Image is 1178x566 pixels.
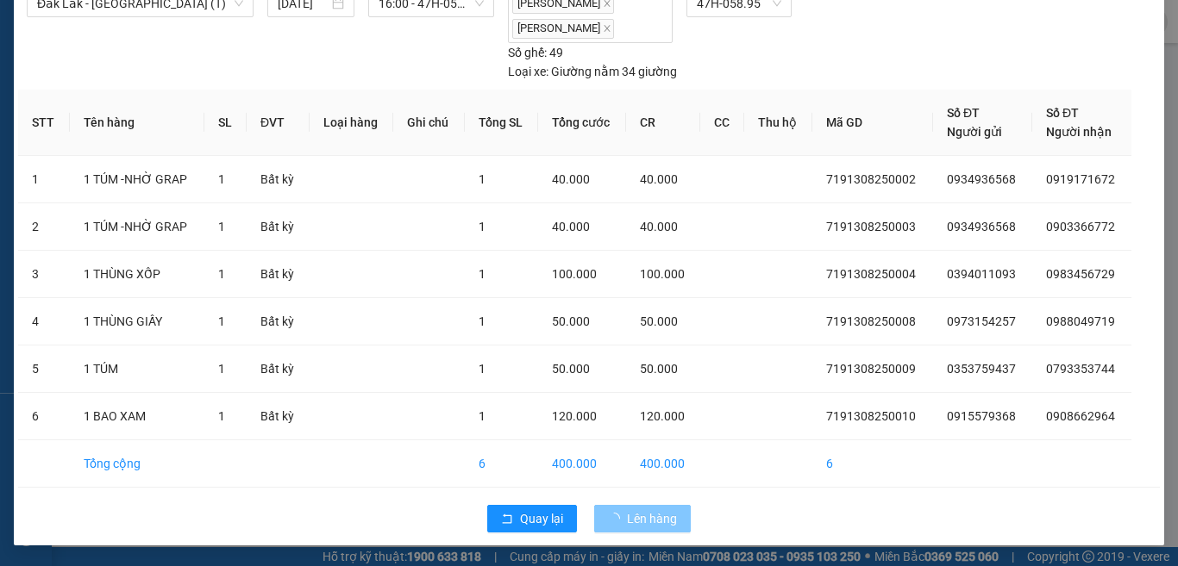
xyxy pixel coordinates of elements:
[70,156,204,203] td: 1 TÚM -NHỜ GRAP
[393,90,464,156] th: Ghi chú
[479,220,486,233] span: 1
[947,106,980,120] span: Số ĐT
[1046,125,1112,139] span: Người nhận
[70,203,204,251] td: 1 TÚM -NHỜ GRAP
[552,314,590,328] span: 50.000
[70,393,204,440] td: 1 BAO XAM
[1046,409,1115,423] span: 0908662964
[247,345,310,393] td: Bất kỳ
[218,362,225,376] span: 1
[812,90,933,156] th: Mã GD
[538,440,626,488] td: 400.000
[218,172,225,186] span: 1
[512,19,614,39] span: [PERSON_NAME]
[247,203,310,251] td: Bất kỳ
[826,267,916,281] span: 7191308250004
[640,409,685,423] span: 120.000
[626,440,700,488] td: 400.000
[552,172,590,186] span: 40.000
[508,43,547,62] span: Số ghế:
[626,90,700,156] th: CR
[147,16,189,34] span: Nhận:
[1046,172,1115,186] span: 0919171672
[18,203,70,251] td: 2
[70,90,204,156] th: Tên hàng
[947,267,1016,281] span: 0394011093
[744,90,812,156] th: Thu hộ
[479,172,486,186] span: 1
[218,267,225,281] span: 1
[70,440,204,488] td: Tổng cộng
[947,409,1016,423] span: 0915579368
[218,409,225,423] span: 1
[147,77,268,101] div: 0705740158
[204,90,247,156] th: SL
[812,440,933,488] td: 6
[18,251,70,298] td: 3
[1046,314,1115,328] span: 0988049719
[947,172,1016,186] span: 0934936568
[594,505,691,532] button: Lên hàng
[508,62,677,81] div: Giường nằm 34 giường
[147,15,268,77] div: Bến xe Miền Đông Mới
[603,24,611,33] span: close
[70,345,204,393] td: 1 TÚM
[1046,267,1115,281] span: 0983456729
[18,345,70,393] td: 5
[218,220,225,233] span: 1
[15,35,135,59] div: 0788644708
[608,513,627,525] span: loading
[552,362,590,376] span: 50.000
[247,298,310,345] td: Bất kỳ
[1046,106,1079,120] span: Số ĐT
[247,393,310,440] td: Bất kỳ
[508,43,563,62] div: 49
[13,111,138,132] div: 130.000
[15,16,41,34] span: Gửi:
[826,220,916,233] span: 7191308250003
[826,409,916,423] span: 7191308250010
[247,251,310,298] td: Bất kỳ
[826,314,916,328] span: 7191308250008
[465,90,538,156] th: Tổng SL
[18,393,70,440] td: 6
[15,15,135,35] div: 719
[947,362,1016,376] span: 0353759437
[552,267,597,281] span: 100.000
[508,62,548,81] span: Loại xe:
[700,90,744,156] th: CC
[640,362,678,376] span: 50.000
[1046,362,1115,376] span: 0793353744
[947,220,1016,233] span: 0934936568
[247,90,310,156] th: ĐVT
[640,220,678,233] span: 40.000
[479,362,486,376] span: 1
[640,314,678,328] span: 50.000
[640,267,685,281] span: 100.000
[18,90,70,156] th: STT
[947,125,1002,139] span: Người gửi
[479,267,486,281] span: 1
[310,90,394,156] th: Loại hàng
[501,513,513,526] span: rollback
[465,440,538,488] td: 6
[18,156,70,203] td: 1
[826,362,916,376] span: 7191308250009
[627,509,677,528] span: Lên hàng
[13,113,40,131] span: CR :
[18,298,70,345] td: 4
[479,409,486,423] span: 1
[70,298,204,345] td: 1 THÙNG GIẤY
[70,251,204,298] td: 1 THÙNG XỐP
[479,314,486,328] span: 1
[1046,220,1115,233] span: 0903366772
[947,314,1016,328] span: 0973154257
[538,90,626,156] th: Tổng cước
[552,409,597,423] span: 120.000
[640,172,678,186] span: 40.000
[218,314,225,328] span: 1
[826,172,916,186] span: 7191308250002
[520,509,563,528] span: Quay lại
[487,505,577,532] button: rollbackQuay lại
[552,220,590,233] span: 40.000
